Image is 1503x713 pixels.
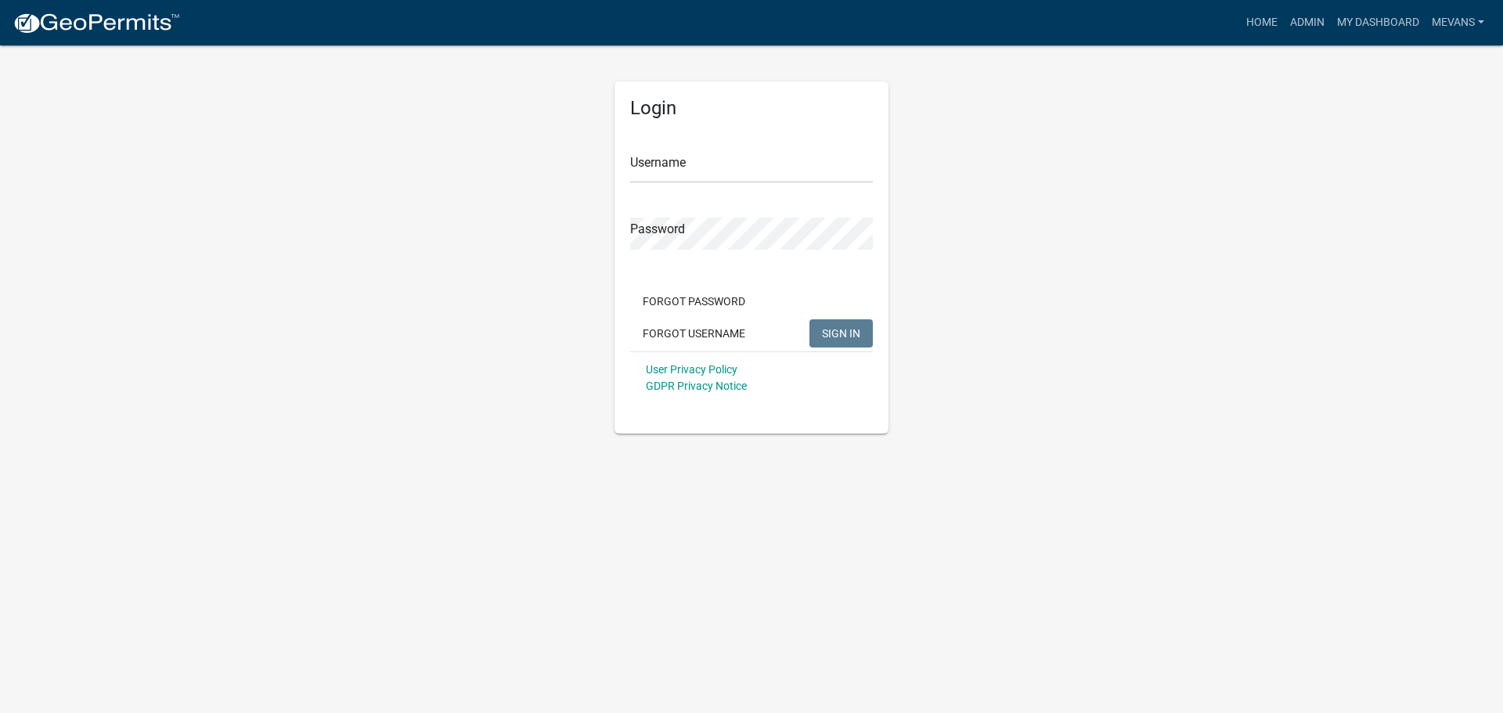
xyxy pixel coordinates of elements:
[630,287,758,315] button: Forgot Password
[630,97,873,120] h5: Login
[1426,8,1490,38] a: Mevans
[822,326,860,339] span: SIGN IN
[1284,8,1331,38] a: Admin
[1331,8,1426,38] a: My Dashboard
[630,319,758,347] button: Forgot Username
[646,363,737,376] a: User Privacy Policy
[1240,8,1284,38] a: Home
[646,380,747,392] a: GDPR Privacy Notice
[809,319,873,347] button: SIGN IN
